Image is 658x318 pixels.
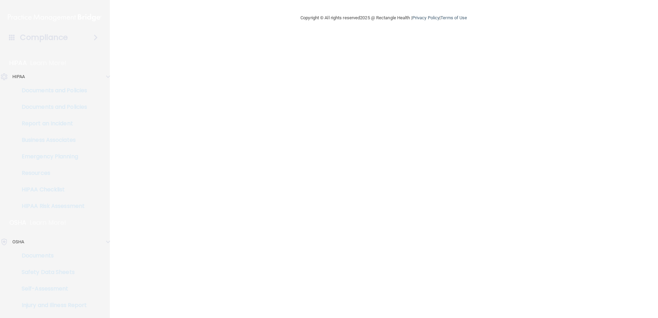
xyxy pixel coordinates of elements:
p: OSHA [12,238,24,246]
a: Privacy Policy [412,15,439,20]
p: Learn More! [30,59,67,67]
p: HIPAA [9,59,27,67]
p: Safety Data Sheets [4,269,98,276]
p: HIPAA Checklist [4,186,98,193]
p: Learn More! [30,219,66,227]
p: Injury and Illness Report [4,302,98,309]
a: Terms of Use [441,15,467,20]
p: HIPAA Risk Assessment [4,203,98,210]
h4: Compliance [20,33,68,42]
img: PMB logo [8,11,102,24]
p: Documents and Policies [4,104,98,110]
p: Resources [4,170,98,177]
p: OSHA [9,219,26,227]
p: Documents and Policies [4,87,98,94]
p: Emergency Planning [4,153,98,160]
p: Report an Incident [4,120,98,127]
p: Business Associates [4,137,98,144]
p: HIPAA [12,73,25,81]
p: Documents [4,252,98,259]
p: Self-Assessment [4,285,98,292]
div: Copyright © All rights reserved 2025 @ Rectangle Health | | [258,7,509,29]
